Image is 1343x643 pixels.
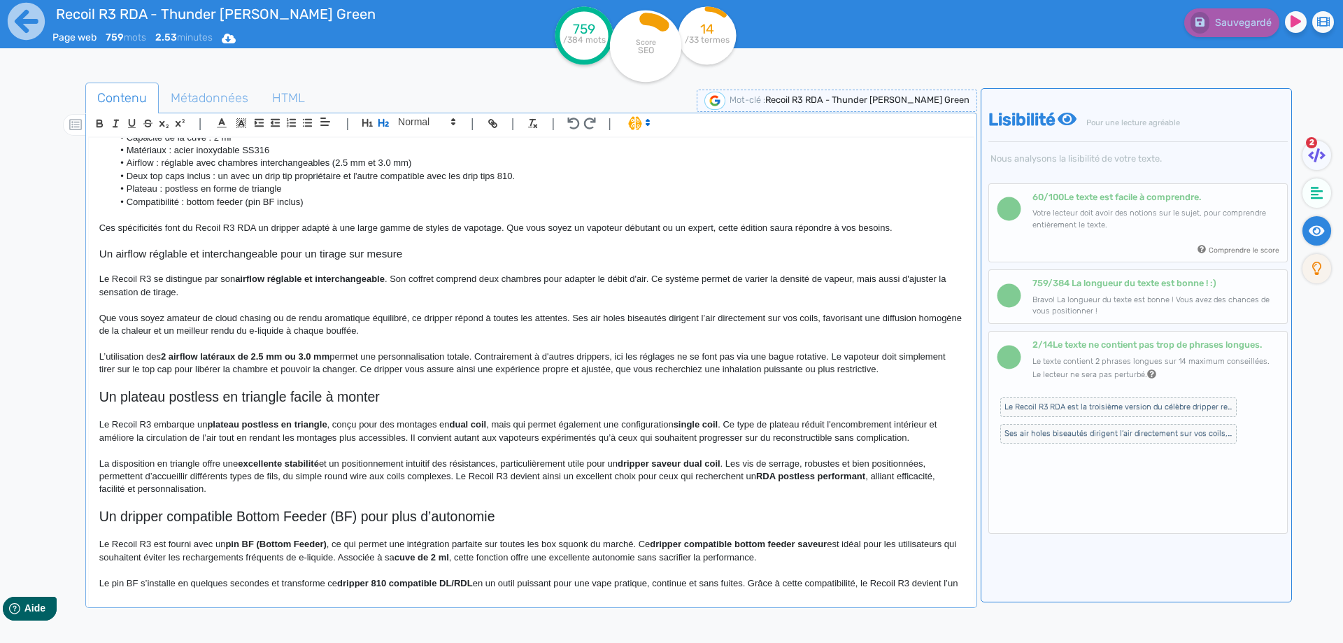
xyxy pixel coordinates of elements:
[159,83,260,114] a: Métadonnées
[99,351,963,376] p: L’utilisation des permet une personnalisation totale. Contrairement à d'autres drippers, ici les ...
[106,31,124,43] b: 759
[99,538,963,564] p: Le Recoil R3 est fourni avec un , ce qui permet une intégration parfaite sur toutes les box squon...
[636,38,656,47] tspan: Score
[113,157,962,169] li: Airflow : réglable avec chambres interchangeables (2.5 mm et 3.0 mm)
[99,312,963,338] p: Que vous soyez amateur de cloud chasing ou de rendu aromatique équilibré, ce dripper répond à tou...
[113,132,962,144] li: Capacité de la cuve : 2 ml
[99,273,963,299] p: Le Recoil R3 se distingue par son . Son coffret comprend deux chambres pour adapter le débit d'ai...
[159,79,260,117] span: Métadonnées
[113,196,962,209] li: Compatibilité : bottom feeder (pin BF inclus)
[1032,208,1279,232] p: Votre lecteur doit avoir des notions sur le sujet, pour comprendre entièrement le texte.
[1032,339,1038,350] b: 2
[551,114,555,133] span: |
[99,248,963,260] h3: Un airflow réglable et interchangeable pour un tirage sur mesure
[161,351,329,362] strong: 2 airflow latéraux de 2.5 mm ou 3.0 mm
[99,389,963,405] h2: Un plateau postless en triangle facile à monter
[113,170,962,183] li: Deux top caps inclus : un avec un drip tip propriétaire et l'autre compatible avec les drip tips ...
[730,94,765,105] span: Mot-clé :
[1000,424,1237,444] span: Ses air holes biseautés dirigent l’air directement sur vos coils, favorisant une diffusion homogè...
[563,35,606,45] tspan: /384 mots
[99,577,963,616] p: Le pin BF s’installe en quelques secondes et transforme ce en un outil puissant pour une vape pra...
[704,92,725,110] img: google-serp-logo.png
[765,94,969,105] span: Recoil R3 RDA - Thunder [PERSON_NAME] Green
[1032,339,1279,350] h6: Le texte ne contient pas trop de phrases longues.
[71,11,92,22] span: Aide
[99,509,963,525] h2: Un dripper compatible Bottom Feeder (BF) pour plus d’autonomie
[756,471,865,481] strong: RDA postless performant
[261,79,316,117] span: HTML
[1000,397,1237,417] span: Le Recoil R3 RDA est la troisième version du célèbre dripper reconstructible imaginé par le revie...
[1215,17,1272,29] span: Sauvegardé
[650,539,827,549] strong: dripper compatible bottom feeder saveur
[99,458,963,496] p: La disposition en triangle offre une et un positionnement intuitif des résistances, particulièrem...
[1209,246,1279,255] small: Comprendre le score
[260,83,317,114] a: HTML
[618,458,720,469] strong: dripper saveur dual coil
[113,183,962,195] li: Plateau : postless en forme de triangle
[1084,118,1180,127] span: Pour une lecture agréable
[1032,192,1064,202] span: /100
[1032,192,1279,202] h6: Le texte est facile à comprendre.
[395,552,449,563] strong: cuve de 2 ml
[207,419,327,430] strong: plateau postless en triangle
[511,114,515,133] span: |
[315,113,335,130] span: Aligment
[86,79,158,117] span: Contenu
[685,35,730,45] tspan: /33 termes
[225,539,326,549] strong: pin BF (Bottom Feeder)
[85,83,159,114] a: Contenu
[471,114,474,133] span: |
[1032,295,1279,318] p: Bravo! La longueur du texte est bonne ! Vous avez des chances de vous positionner !
[99,418,963,444] p: Le Recoil R3 embarque un , conçu pour des montages en , mais qui permet également une configurati...
[988,153,1288,164] span: Nous analysons la lisibilité de votre texte.
[52,3,455,25] input: title
[113,144,962,157] li: Matériaux : acier inoxydable SS316
[337,578,473,588] strong: dripper 810 compatible DL/RDL
[1306,137,1317,148] span: 2
[638,45,654,55] tspan: SEO
[52,31,97,43] span: Page web
[450,419,487,430] strong: dual coil
[155,31,213,43] span: minutes
[199,114,202,133] span: |
[346,114,349,133] span: |
[106,31,146,43] span: mots
[700,21,714,37] tspan: 14
[155,31,177,43] b: 2.53
[238,458,319,469] strong: excellente stabilité
[674,419,718,430] strong: single coil
[988,110,1288,164] h4: Lisibilité
[1032,192,1044,202] b: 60
[1032,278,1279,288] h6: /384 La longueur du texte est bonne ! :)
[1032,278,1048,288] b: 759
[99,222,963,234] p: Ces spécificités font du Recoil R3 RDA un dripper adapté à une large gamme de styles de vapotage....
[235,274,385,284] strong: airflow réglable et interchangeable
[608,114,611,133] span: |
[1032,339,1053,350] span: /14
[573,21,595,37] tspan: 759
[622,115,655,132] span: I.Assistant
[1032,356,1279,382] p: Le texte contient 2 phrases longues sur 14 maximum conseillées. Le lecteur ne sera pas perturbé.
[1184,8,1279,37] button: Sauvegardé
